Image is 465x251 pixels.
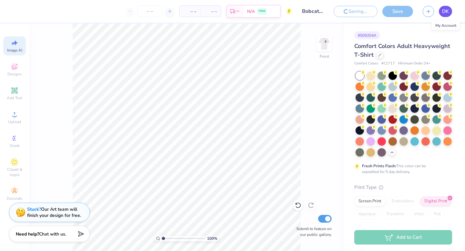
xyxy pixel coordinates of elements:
div: This color can be expedited for 5 day delivery. [362,163,441,175]
span: Greek [10,143,20,148]
div: Front [320,53,329,59]
span: N/A [247,8,255,15]
strong: Stuck? [27,206,41,212]
span: Decorate [7,196,22,201]
span: 100 % [207,236,217,241]
img: Front [318,37,331,50]
span: Upload [8,119,21,124]
span: Comfort Colors [354,61,378,66]
span: Chat with us. [39,231,66,237]
div: Digital Print [420,197,451,206]
span: # C1717 [381,61,395,66]
label: Submit to feature on our public gallery. [293,226,332,237]
span: Add Text [7,95,22,101]
span: – – [183,8,196,15]
span: Comfort Colors Adult Heavyweight T-Shirt [354,42,450,59]
input: Untitled Design [297,5,329,18]
div: # 509204A [354,31,380,39]
div: Screen Print [354,197,386,206]
input: – – [137,5,162,17]
a: DK [439,6,452,17]
span: Image AI [7,48,22,53]
strong: Need help? [16,231,39,237]
div: Transfers [382,209,408,219]
div: My Account [432,21,460,30]
div: Embroidery [387,197,418,206]
span: Clipart & logos [3,167,26,177]
span: Designs [7,72,22,77]
span: – – [204,8,217,15]
strong: Fresh Prints Flash: [362,163,396,169]
div: Applique [354,209,380,219]
div: Our Art team will finish your design for free. [27,206,81,218]
div: Foil [430,209,445,219]
div: Rhinestones [354,222,386,232]
div: Vinyl [410,209,428,219]
span: FREE [259,9,265,14]
span: DK [442,8,449,15]
span: Minimum Order: 24 + [398,61,430,66]
div: Print Type [354,184,452,191]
